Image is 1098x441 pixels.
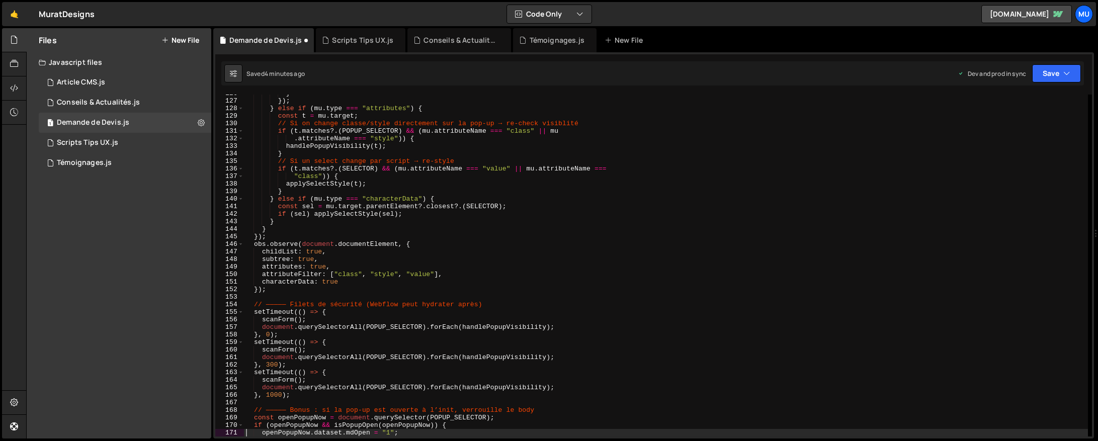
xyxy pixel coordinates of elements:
[215,188,244,195] div: 139
[215,120,244,127] div: 130
[215,127,244,135] div: 131
[215,354,244,361] div: 161
[215,323,244,331] div: 157
[265,69,305,78] div: 4 minutes ago
[47,120,53,128] span: 1
[215,384,244,391] div: 165
[215,369,244,376] div: 163
[981,5,1072,23] a: [DOMAIN_NAME]
[39,153,211,173] div: 16543/44950.js
[530,35,584,45] div: Témoignages.js
[215,429,244,436] div: 171
[215,391,244,399] div: 166
[57,118,129,127] div: Demande de Devis.js
[215,263,244,271] div: 149
[215,142,244,150] div: 133
[215,248,244,255] div: 147
[215,157,244,165] div: 135
[215,255,244,263] div: 148
[215,406,244,414] div: 168
[215,293,244,301] div: 153
[215,421,244,429] div: 170
[57,98,140,107] div: Conseils & Actualités.js
[39,35,57,46] h2: Files
[215,97,244,105] div: 127
[39,8,95,20] div: MuratDesigns
[161,36,199,44] button: New File
[246,69,305,78] div: Saved
[215,218,244,225] div: 143
[215,195,244,203] div: 140
[1032,64,1081,82] button: Save
[215,286,244,293] div: 152
[958,69,1026,78] div: Dev and prod in sync
[57,78,105,87] div: Article CMS.js
[215,376,244,384] div: 164
[57,138,118,147] div: Scripts Tips UX.js
[215,414,244,421] div: 169
[215,399,244,406] div: 167
[215,105,244,112] div: 128
[215,150,244,157] div: 134
[215,240,244,248] div: 146
[215,301,244,308] div: 154
[39,93,211,113] div: 16543/44953.js
[215,361,244,369] div: 162
[27,52,211,72] div: Javascript files
[332,35,393,45] div: Scripts Tips UX.js
[215,180,244,188] div: 138
[215,165,244,172] div: 136
[57,158,112,167] div: Témoignages.js
[215,203,244,210] div: 141
[39,72,211,93] div: 16543/44947.js
[39,133,211,153] div: 16543/44952.js
[215,331,244,338] div: 158
[215,338,244,346] div: 159
[215,135,244,142] div: 132
[215,278,244,286] div: 151
[215,210,244,218] div: 142
[1075,5,1093,23] a: Mu
[215,112,244,120] div: 129
[39,113,211,133] div: 16543/44961.js
[215,172,244,180] div: 137
[215,346,244,354] div: 160
[229,35,302,45] div: Demande de Devis.js
[2,2,27,26] a: 🤙
[424,35,499,45] div: Conseils & Actualités.js
[215,225,244,233] div: 144
[215,271,244,278] div: 150
[215,308,244,316] div: 155
[507,5,592,23] button: Code Only
[215,316,244,323] div: 156
[215,233,244,240] div: 145
[605,35,647,45] div: New File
